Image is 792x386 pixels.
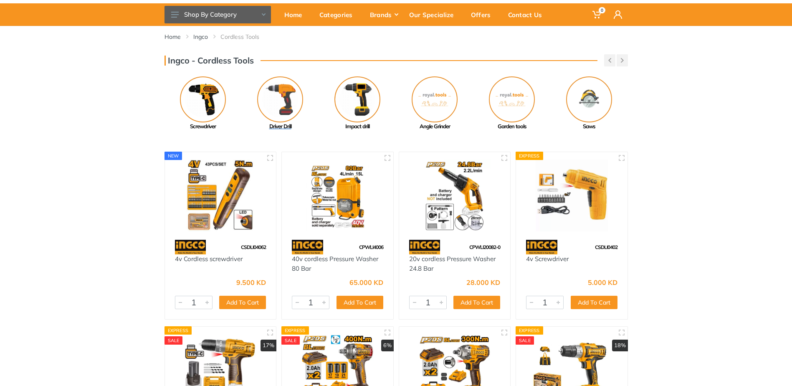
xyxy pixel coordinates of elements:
a: Home [278,3,314,26]
img: Royal Tools - 4v Cordless screwdriver [172,160,269,232]
div: 65.000 KD [349,279,383,286]
h3: Ingco - Cordless Tools [164,56,254,66]
a: Saws [551,76,628,131]
div: Express [516,326,543,335]
a: Categories [314,3,364,26]
div: Express [516,152,543,160]
a: 4v Cordless screwdriver [175,255,243,263]
img: Royal - Screwdriver [180,76,226,122]
span: 0 [599,7,605,13]
div: Garden tools [473,122,551,131]
button: Add To Cart [453,296,500,309]
button: Shop By Category [164,6,271,23]
a: Our Specialize [403,3,465,26]
a: 0 [587,3,608,26]
a: Cordless Tools [220,33,259,41]
div: 18% [612,340,628,351]
img: No Image [412,76,458,122]
a: Home [164,33,181,41]
button: Add To Cart [219,296,266,309]
span: CSDLI04062 [241,244,266,250]
div: 6% [381,340,394,351]
a: Ingco [193,33,208,41]
a: Impact drill [319,76,396,131]
div: Express [164,326,192,335]
span: CSDLI0402 [595,244,617,250]
span: CPWLI4006 [359,244,383,250]
div: Express [281,326,309,335]
div: SALE [516,336,534,345]
img: 91.webp [175,240,206,254]
div: 5.000 KD [588,279,617,286]
span: CPWLI20082-0 [469,244,500,250]
img: Royal Tools - 4v Screwdriver [524,160,620,232]
img: Royal Tools - 20v cordless Pressure Washer 24.8 Bar [407,160,503,232]
a: 40v cordless Pressure Washer 80 Bar [292,255,378,272]
nav: breadcrumb [164,33,628,41]
button: Add To Cart [337,296,383,309]
div: new [164,152,182,160]
div: SALE [164,336,183,345]
div: Categories [314,6,364,23]
a: Contact Us [502,3,554,26]
img: 91.webp [409,240,440,254]
div: Driver Drill [242,122,319,131]
img: 91.webp [526,240,557,254]
img: Royal Tools - 40v cordless Pressure Washer 80 Bar [289,160,386,232]
img: No Image [489,76,535,122]
div: Home [278,6,314,23]
div: SALE [281,336,300,345]
img: Royal - Impact drill [334,76,380,122]
div: Offers [465,6,502,23]
a: Driver Drill [242,76,319,131]
img: 91.webp [292,240,323,254]
button: Add To Cart [571,296,617,309]
div: Impact drill [319,122,396,131]
a: 4v Screwdriver [526,255,569,263]
a: Offers [465,3,502,26]
div: Screwdriver [164,122,242,131]
a: Garden tools [473,76,551,131]
a: 20v cordless Pressure Washer 24.8 Bar [409,255,496,272]
div: Saws [551,122,628,131]
div: Our Specialize [403,6,465,23]
img: Royal - Driver Drill [257,76,303,122]
div: 28.000 KD [466,279,500,286]
a: Angle Grinder [396,76,473,131]
img: Royal - Saws [566,76,612,122]
div: Brands [364,6,403,23]
div: Angle Grinder [396,122,473,131]
a: Screwdriver [164,76,242,131]
div: Contact Us [502,6,554,23]
div: 17% [261,340,276,351]
div: 9.500 KD [236,279,266,286]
